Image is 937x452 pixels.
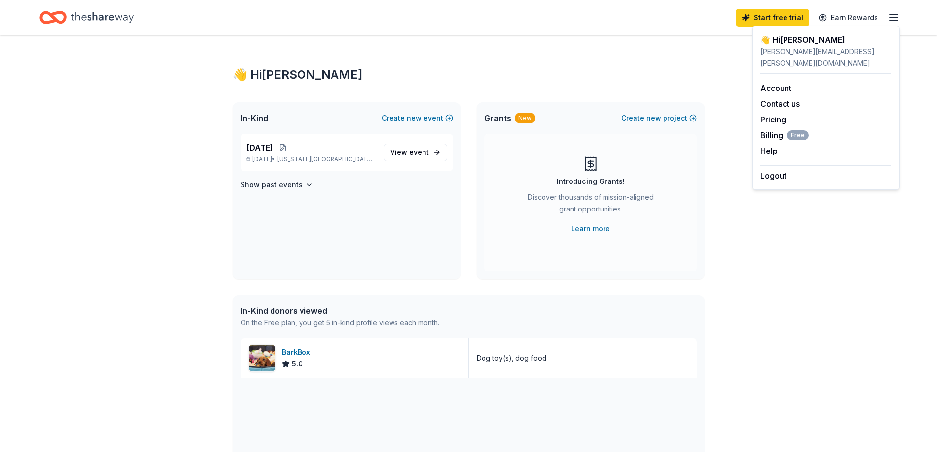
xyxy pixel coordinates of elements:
[241,305,439,317] div: In-Kind donors viewed
[241,317,439,329] div: On the Free plan, you get 5 in-kind profile views each month.
[760,170,786,181] button: Logout
[249,345,275,371] img: Image for BarkBox
[233,67,705,83] div: 👋 Hi [PERSON_NAME]
[241,112,268,124] span: In-Kind
[382,112,453,124] button: Createnewevent
[524,191,658,219] div: Discover thousands of mission-aligned grant opportunities.
[760,34,891,46] div: 👋 Hi [PERSON_NAME]
[277,155,375,163] span: [US_STATE][GEOGRAPHIC_DATA], [GEOGRAPHIC_DATA]
[241,179,313,191] button: Show past events
[736,9,809,27] a: Start free trial
[787,130,809,140] span: Free
[241,179,302,191] h4: Show past events
[813,9,884,27] a: Earn Rewards
[760,46,891,69] div: [PERSON_NAME][EMAIL_ADDRESS][PERSON_NAME][DOMAIN_NAME]
[571,223,610,235] a: Learn more
[246,142,273,153] span: [DATE]
[246,155,376,163] p: [DATE] •
[477,352,546,364] div: Dog toy(s), dog food
[390,147,429,158] span: View
[760,145,778,157] button: Help
[760,115,786,124] a: Pricing
[282,346,314,358] div: BarkBox
[484,112,511,124] span: Grants
[407,112,422,124] span: new
[515,113,535,123] div: New
[760,129,809,141] button: BillingFree
[409,148,429,156] span: event
[646,112,661,124] span: new
[292,358,303,370] span: 5.0
[760,83,791,93] a: Account
[760,98,800,110] button: Contact us
[39,6,134,29] a: Home
[760,129,809,141] span: Billing
[557,176,625,187] div: Introducing Grants!
[384,144,447,161] a: View event
[621,112,697,124] button: Createnewproject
